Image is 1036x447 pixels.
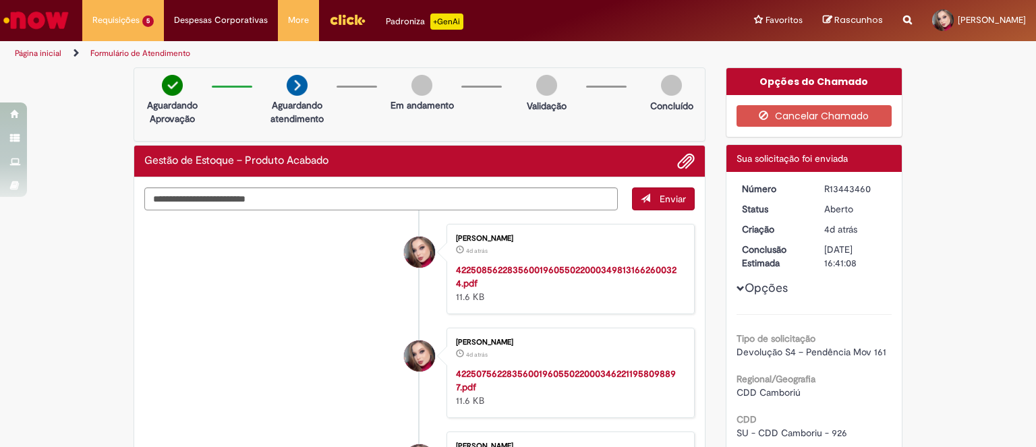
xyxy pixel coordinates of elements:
time: 25/08/2025 10:38:54 [466,351,488,359]
dt: Status [732,202,815,216]
span: 4d atrás [466,351,488,359]
span: Sua solicitação foi enviada [737,152,848,165]
span: More [288,13,309,27]
img: img-circle-grey.png [536,75,557,96]
span: Devolução S4 – Pendência Mov 161 [737,346,886,358]
div: Luiza Dos Santos Dexheimer [404,340,435,371]
p: Aguardando Aprovação [140,98,205,125]
img: arrow-next.png [287,75,308,96]
span: 4d atrás [466,247,488,255]
img: img-circle-grey.png [661,75,682,96]
b: CDD [737,413,757,425]
a: Página inicial [15,48,61,59]
ul: Trilhas de página [10,41,681,66]
p: Validação [527,99,567,113]
span: Requisições [92,13,140,27]
a: 42250856228356001960550220003498131662600324.pdf [456,264,677,289]
div: 11.6 KB [456,263,681,303]
span: CDD Camboriú [737,386,801,398]
span: Favoritos [766,13,803,27]
dt: Criação [732,222,815,236]
a: 42250756228356001960550220003462211958098897.pdf [456,367,676,393]
div: [PERSON_NAME] [456,235,681,243]
time: 25/08/2025 10:41:02 [466,247,488,255]
img: img-circle-grey.png [411,75,432,96]
div: Padroniza [386,13,463,30]
dt: Número [732,182,815,196]
a: Formulário de Atendimento [90,48,190,59]
span: Enviar [660,193,686,205]
span: Rascunhos [834,13,883,26]
b: Tipo de solicitação [737,332,815,345]
img: click_logo_yellow_360x200.png [329,9,366,30]
span: [PERSON_NAME] [958,14,1026,26]
p: +GenAi [430,13,463,30]
div: Luiza Dos Santos Dexheimer [404,237,435,268]
p: Aguardando atendimento [264,98,330,125]
p: Em andamento [391,98,454,112]
div: 11.6 KB [456,367,681,407]
div: Aberto [824,202,887,216]
span: 5 [142,16,154,27]
button: Enviar [632,187,695,210]
span: Despesas Corporativas [174,13,268,27]
button: Cancelar Chamado [737,105,892,127]
div: R13443460 [824,182,887,196]
b: Regional/Geografia [737,373,815,385]
div: [PERSON_NAME] [456,338,681,347]
button: Adicionar anexos [677,152,695,170]
span: SU - CDD Camboriu - 926 [737,427,847,439]
span: 4d atrás [824,223,857,235]
h2: Gestão de Estoque – Produto Acabado Histórico de tíquete [144,155,328,167]
div: Opções do Chamado [726,68,902,95]
div: [DATE] 16:41:08 [824,243,887,270]
img: ServiceNow [1,7,71,34]
textarea: Digite sua mensagem aqui... [144,187,618,210]
p: Concluído [650,99,693,113]
div: 25/08/2025 10:41:04 [824,222,887,236]
a: Rascunhos [823,14,883,27]
img: check-circle-green.png [162,75,183,96]
dt: Conclusão Estimada [732,243,815,270]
